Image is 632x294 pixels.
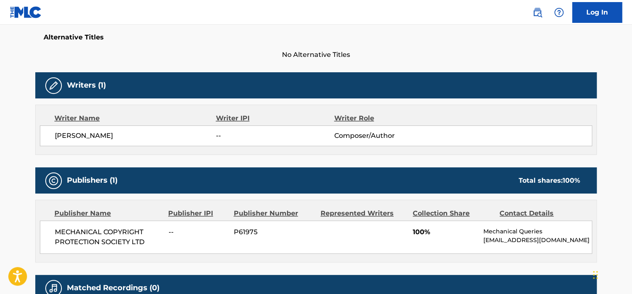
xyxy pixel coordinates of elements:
[483,236,592,245] p: [EMAIL_ADDRESS][DOMAIN_NAME]
[551,4,567,21] div: Help
[168,208,227,218] div: Publisher IPI
[233,208,314,218] div: Publisher Number
[67,176,118,185] h5: Publishers (1)
[483,227,592,236] p: Mechanical Queries
[554,7,564,17] img: help
[334,113,441,123] div: Writer Role
[44,33,588,42] h5: Alternative Titles
[35,50,597,60] span: No Alternative Titles
[67,283,159,293] h5: Matched Recordings (0)
[532,7,542,17] img: search
[49,176,59,186] img: Publishers
[55,131,216,141] span: [PERSON_NAME]
[593,262,598,287] div: Drag
[49,283,59,293] img: Matched Recordings
[169,227,228,237] span: --
[413,227,477,237] span: 100%
[216,131,334,141] span: --
[590,254,632,294] iframe: Chat Widget
[413,208,493,218] div: Collection Share
[500,208,580,218] div: Contact Details
[321,208,407,218] div: Represented Writers
[54,208,162,218] div: Publisher Name
[49,81,59,91] img: Writers
[67,81,106,90] h5: Writers (1)
[334,131,441,141] span: Composer/Author
[54,113,216,123] div: Writer Name
[216,113,334,123] div: Writer IPI
[563,176,580,184] span: 100 %
[572,2,622,23] a: Log In
[55,227,162,247] span: MECHANICAL COPYRIGHT PROTECTION SOCIETY LTD
[10,6,42,18] img: MLC Logo
[234,227,314,237] span: P61975
[529,4,546,21] a: Public Search
[519,176,580,186] div: Total shares:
